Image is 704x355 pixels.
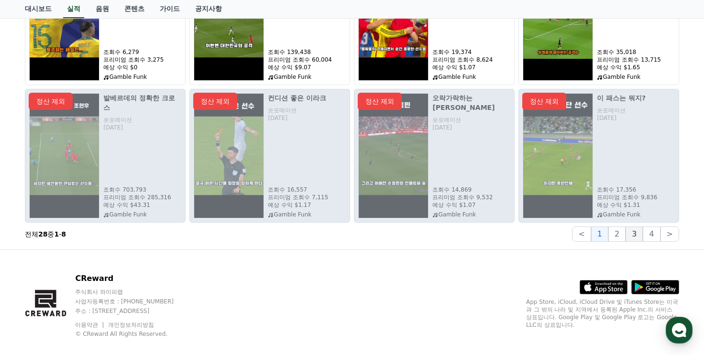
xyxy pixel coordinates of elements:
[432,56,510,64] p: 프리미엄 조회수 8,624
[38,230,47,238] strong: 28
[39,101,70,110] div: Creward
[103,64,181,71] p: 예상 수익 $0
[268,64,346,71] p: 예상 수익 $9.07
[572,226,591,242] button: <
[39,110,168,129] div: 한번 제외된 영상은 향후 정산이 어렵습니다. 양해 부탁드립니다.
[29,93,73,110] p: 정산 제외
[432,48,510,56] p: 조회수 19,374
[268,73,346,81] p: Gamble Funk
[61,230,66,238] strong: 8
[11,97,175,133] a: Creward57분 전 한번 제외된 영상은 향후 정산이 어렵습니다. 양해 부탁드립니다.
[88,290,99,298] span: 대화
[82,189,98,195] b: 채널톡
[432,64,510,71] p: 예상 수익 $1.07
[626,226,643,242] button: 3
[13,139,173,161] a: 메시지를 입력하세요.
[121,75,175,87] button: 운영시간 보기
[20,145,88,155] span: 메시지를 입력하세요.
[268,56,346,64] p: 프리미엄 조회수 60,004
[591,226,608,242] button: 1
[597,56,675,64] p: 프리미엄 조회수 13,715
[30,290,36,298] span: 홈
[3,276,63,300] a: 홈
[123,276,184,300] a: 설정
[73,188,114,196] a: 채널톡이용중
[358,93,402,110] p: 정산 제외
[11,72,67,87] h1: CReward
[54,230,59,238] strong: 1
[108,322,154,328] a: 개인정보처리방침
[148,290,159,298] span: 설정
[608,226,626,242] button: 2
[75,298,192,305] p: 사업자등록번호 : [PHONE_NUMBER]
[25,229,66,239] p: 전체 중 -
[193,93,237,110] p: 정산 제외
[597,64,675,71] p: 예상 수익 $1.65
[82,189,114,195] span: 이용중
[432,73,510,81] p: Gamble Funk
[75,288,192,296] p: 주식회사 와이피랩
[103,48,181,56] p: 조회수 6,279
[63,276,123,300] a: 대화
[643,226,660,242] button: 4
[103,73,181,81] p: Gamble Funk
[660,226,679,242] button: >
[597,48,675,56] p: 조회수 35,018
[75,273,192,284] p: CReward
[103,56,181,64] p: 프리미엄 조회수 3,275
[75,102,96,109] div: 57분 전
[75,322,105,328] a: 이용약관
[75,307,192,315] p: 주소 : [STREET_ADDRESS]
[268,48,346,56] p: 조회수 139,438
[597,73,675,81] p: Gamble Funk
[60,165,138,173] span: 내일 오전 8:30부터 운영해요
[75,330,192,338] p: © CReward All Rights Reserved.
[526,298,679,329] p: App Store, iCloud, iCloud Drive 및 iTunes Store는 미국과 그 밖의 나라 및 지역에서 등록된 Apple Inc.의 서비스 상표입니다. Goo...
[522,93,566,110] p: 정산 제외
[125,77,165,86] span: 운영시간 보기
